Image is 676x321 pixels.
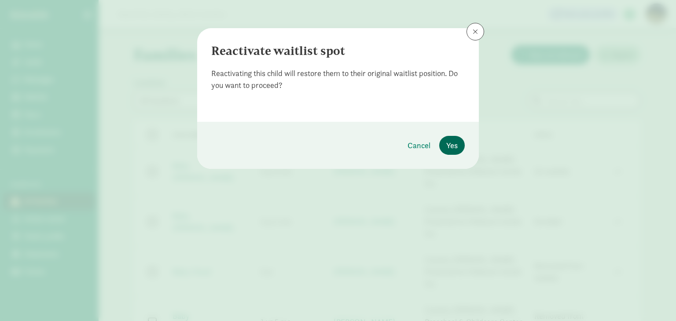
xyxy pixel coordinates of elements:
iframe: Chat Widget [632,279,676,321]
button: Yes [439,136,465,155]
span: Yes [446,139,458,151]
span: Cancel [408,139,430,151]
div: Reactivate waitlist spot [211,42,465,60]
div: Reactivating this child will restore them to their original waitlist position. Do you want to pro... [211,67,465,91]
button: Cancel [400,136,437,155]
